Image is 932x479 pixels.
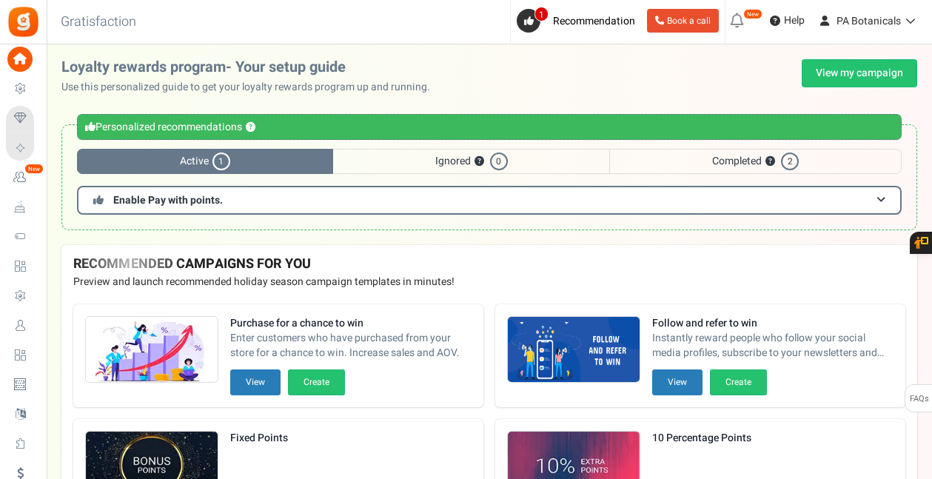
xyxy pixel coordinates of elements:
[73,275,905,289] p: Preview and launch recommended holiday season campaign templates in minutes!
[475,157,484,167] button: ?
[909,385,929,413] span: FAQs
[652,331,894,361] span: Instantly reward people who follow your social media profiles, subscribe to your newsletters and ...
[781,153,799,170] span: 2
[86,317,218,383] img: Recommended Campaigns
[24,164,44,174] em: New
[652,316,894,331] strong: Follow and refer to win
[212,153,230,170] span: 1
[652,431,767,446] strong: 10 Percentage Points
[490,153,508,170] span: 0
[553,13,635,29] span: Recommendation
[44,7,152,37] h3: Gratisfaction
[609,149,902,174] span: Completed
[710,369,767,395] button: Create
[230,431,345,446] strong: Fixed Points
[6,165,40,190] a: New
[780,13,805,28] span: Help
[113,192,223,208] span: Enable Pay with points.
[534,7,549,21] span: 1
[764,9,811,33] a: Help
[230,331,472,361] span: Enter customers who have purchased from your store for a chance to win. Increase sales and AOV.
[652,369,703,395] button: View
[77,149,333,174] span: Active
[517,9,641,33] a: 1 Recommendation
[802,59,917,87] a: View my campaign
[508,317,640,383] img: Recommended Campaigns
[61,59,442,76] h2: Loyalty rewards program- Your setup guide
[743,9,762,19] em: New
[230,316,472,331] strong: Purchase for a chance to win
[246,123,255,133] button: ?
[73,257,905,272] h4: RECOMMENDED CAMPAIGNS FOR YOU
[7,5,40,38] img: Gratisfaction
[61,80,442,95] p: Use this personalized guide to get your loyalty rewards program up and running.
[647,9,719,33] a: Book a call
[765,157,775,167] button: ?
[77,114,902,140] div: Personalized recommendations
[837,13,901,29] span: PA Botanicals
[288,369,345,395] button: Create
[230,369,281,395] button: View
[333,149,610,174] span: Ignored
